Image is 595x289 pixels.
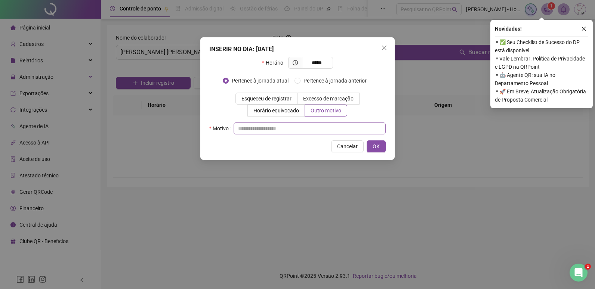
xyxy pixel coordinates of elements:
[378,42,390,54] button: Close
[495,25,522,33] span: Novidades !
[241,96,292,102] span: Esqueceu de registrar
[585,264,591,270] span: 1
[495,87,588,104] span: ⚬ 🚀 Em Breve, Atualização Obrigatória de Proposta Comercial
[381,45,387,51] span: close
[495,55,588,71] span: ⚬ Vale Lembrar: Política de Privacidade e LGPD na QRPoint
[331,140,364,152] button: Cancelar
[373,142,380,150] span: OK
[570,264,588,282] iframe: Intercom live chat
[367,140,386,152] button: OK
[293,60,298,65] span: clock-circle
[495,38,588,55] span: ⚬ ✅ Seu Checklist de Sucesso do DP está disponível
[209,122,234,134] label: Motivo
[303,96,354,102] span: Excesso de marcação
[262,57,288,69] label: Horário
[229,77,292,85] span: Pertence à jornada atual
[495,71,588,87] span: ⚬ 🤖 Agente QR: sua IA no Departamento Pessoal
[581,26,586,31] span: close
[337,142,358,150] span: Cancelar
[209,45,386,54] div: INSERIR NO DIA : [DATE]
[311,108,341,114] span: Outro motivo
[253,108,299,114] span: Horário equivocado
[300,77,370,85] span: Pertence à jornada anterior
